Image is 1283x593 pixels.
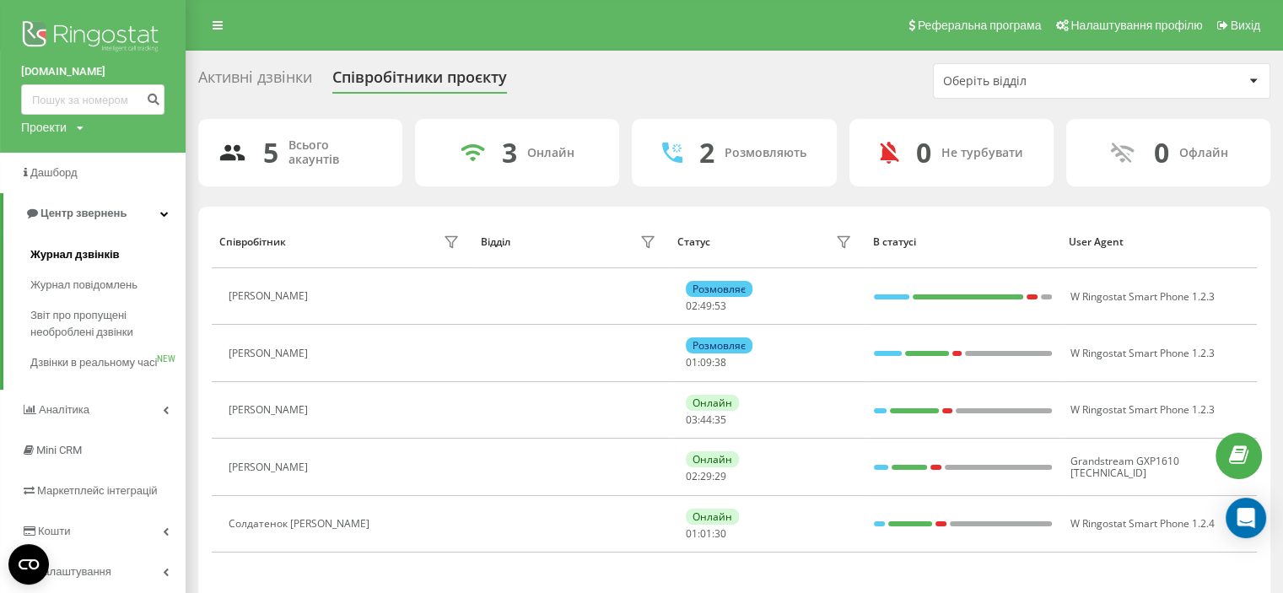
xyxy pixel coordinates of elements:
[686,526,698,541] span: 01
[686,355,698,369] span: 01
[1070,19,1202,32] span: Налаштування профілю
[39,403,89,416] span: Аналiтика
[700,469,712,483] span: 29
[527,146,574,160] div: Онлайн
[725,146,806,160] div: Розмовляють
[37,484,158,497] span: Маркетплейс інтеграцій
[30,307,177,341] span: Звіт про пропущені необроблені дзвінки
[21,84,164,115] input: Пошук за номером
[21,63,164,80] a: [DOMAIN_NAME]
[686,281,752,297] div: Розмовляє
[229,461,312,473] div: [PERSON_NAME]
[1070,346,1215,360] span: W Ringostat Smart Phone 1.2.3
[873,236,1053,248] div: В статусі
[916,137,931,169] div: 0
[686,414,726,426] div: : :
[699,137,714,169] div: 2
[686,300,726,312] div: : :
[30,277,137,294] span: Журнал повідомлень
[30,348,186,378] a: Дзвінки в реальному часіNEW
[36,444,82,456] span: Mini CRM
[686,357,726,369] div: : :
[714,526,726,541] span: 30
[1069,236,1248,248] div: User Agent
[686,471,726,482] div: : :
[38,525,70,537] span: Кошти
[30,240,186,270] a: Журнал дзвінків
[1231,19,1260,32] span: Вихід
[686,528,726,540] div: : :
[30,354,157,371] span: Дзвінки в реальному часі
[229,518,374,530] div: Солдатенок [PERSON_NAME]
[35,565,111,578] span: Налаштування
[686,451,739,467] div: Онлайн
[700,355,712,369] span: 09
[1070,454,1179,480] span: Grandstream GXP1610 [TECHNICAL_ID]
[288,138,382,167] div: Всього акаунтів
[943,74,1145,89] div: Оберіть відділ
[686,509,739,525] div: Онлайн
[30,166,78,179] span: Дашборд
[686,469,698,483] span: 02
[700,299,712,313] span: 49
[1070,516,1215,531] span: W Ringostat Smart Phone 1.2.4
[714,412,726,427] span: 35
[714,469,726,483] span: 29
[219,236,286,248] div: Співробітник
[40,207,127,219] span: Центр звернень
[8,544,49,585] button: Open CMP widget
[686,395,739,411] div: Онлайн
[502,137,517,169] div: 3
[700,412,712,427] span: 44
[686,299,698,313] span: 02
[481,236,510,248] div: Відділ
[714,299,726,313] span: 53
[1070,289,1215,304] span: W Ringostat Smart Phone 1.2.3
[1153,137,1168,169] div: 0
[941,146,1023,160] div: Не турбувати
[229,290,312,302] div: [PERSON_NAME]
[229,348,312,359] div: [PERSON_NAME]
[714,355,726,369] span: 38
[30,300,186,348] a: Звіт про пропущені необроблені дзвінки
[229,404,312,416] div: [PERSON_NAME]
[1178,146,1227,160] div: Офлайн
[918,19,1042,32] span: Реферальна програма
[677,236,709,248] div: Статус
[263,137,278,169] div: 5
[3,193,186,234] a: Центр звернень
[1226,498,1266,538] div: Open Intercom Messenger
[30,270,186,300] a: Журнал повідомлень
[1070,402,1215,417] span: W Ringostat Smart Phone 1.2.3
[21,17,164,59] img: Ringostat logo
[30,246,120,263] span: Журнал дзвінків
[198,68,312,94] div: Активні дзвінки
[686,412,698,427] span: 03
[332,68,507,94] div: Співробітники проєкту
[686,337,752,353] div: Розмовляє
[700,526,712,541] span: 01
[21,119,67,136] div: Проекти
